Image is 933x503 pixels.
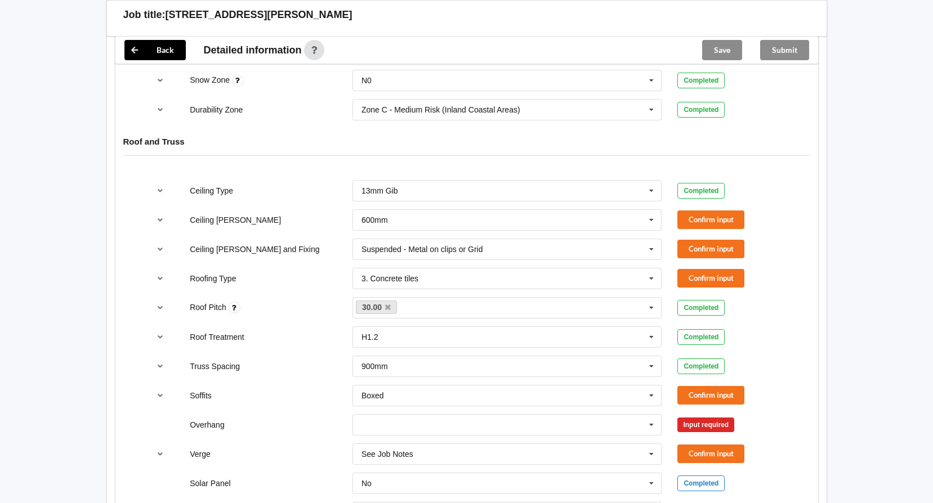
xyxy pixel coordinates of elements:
button: Confirm input [677,269,744,288]
button: reference-toggle [149,181,171,201]
div: Completed [677,329,725,345]
div: See Job Notes [361,450,413,458]
div: Zone C - Medium Risk (Inland Coastal Areas) [361,106,520,114]
div: Completed [677,183,725,199]
div: No [361,479,372,487]
label: Solar Panel [190,479,230,488]
div: Suspended - Metal on clips or Grid [361,245,483,253]
button: reference-toggle [149,298,171,318]
div: 13mm Gib [361,187,398,195]
label: Roofing Type [190,274,236,283]
button: reference-toggle [149,327,171,347]
button: reference-toggle [149,239,171,259]
button: Confirm input [677,210,744,229]
button: Back [124,40,186,60]
label: Soffits [190,391,212,400]
div: 900mm [361,362,388,370]
h4: Roof and Truss [123,136,810,147]
button: reference-toggle [149,268,171,289]
label: Verge [190,450,211,459]
button: reference-toggle [149,210,171,230]
button: reference-toggle [149,385,171,406]
div: Completed [677,73,725,88]
div: N0 [361,77,372,84]
div: Completed [677,300,725,316]
button: Confirm input [677,386,744,405]
label: Truss Spacing [190,362,240,371]
button: Confirm input [677,240,744,258]
span: Detailed information [204,45,302,55]
label: Durability Zone [190,105,243,114]
button: reference-toggle [149,444,171,464]
div: Completed [677,475,725,491]
div: Boxed [361,392,384,399]
h3: Job title: [123,8,166,21]
label: Snow Zone [190,75,232,84]
button: Confirm input [677,444,744,463]
label: Ceiling [PERSON_NAME] [190,215,281,224]
h3: [STREET_ADDRESS][PERSON_NAME] [166,8,352,21]
div: 600mm [361,216,388,224]
label: Overhang [190,420,224,429]
div: Input required [677,417,734,432]
div: Completed [677,102,725,118]
button: reference-toggle [149,356,171,376]
div: Completed [677,358,725,374]
button: reference-toggle [149,100,171,120]
div: H1.2 [361,333,378,341]
button: reference-toggle [149,70,171,91]
label: Ceiling [PERSON_NAME] and Fixing [190,245,319,254]
div: 3. Concrete tiles [361,275,418,282]
label: Roof Pitch [190,303,228,312]
a: 30.00 [356,300,398,314]
label: Ceiling Type [190,186,233,195]
label: Roof Treatment [190,333,244,342]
